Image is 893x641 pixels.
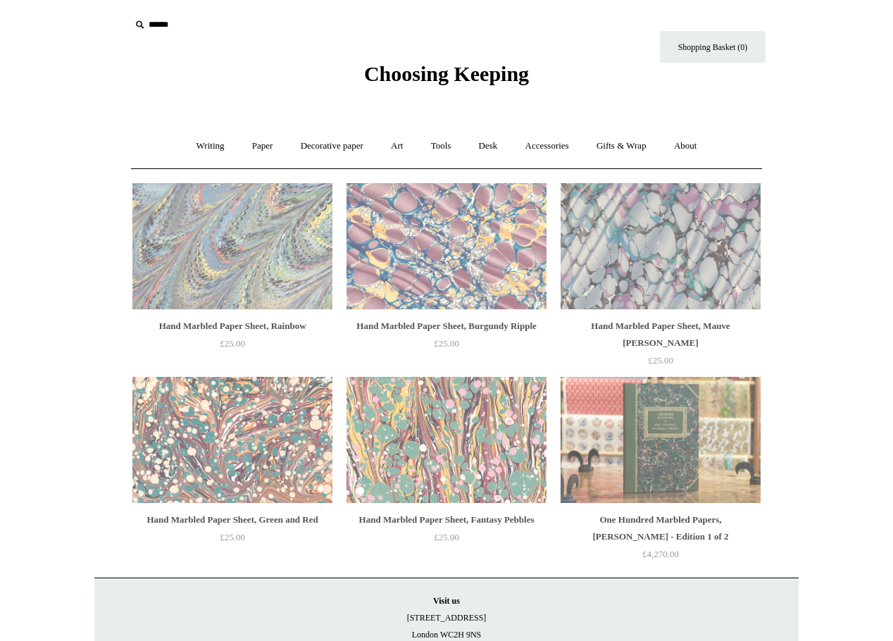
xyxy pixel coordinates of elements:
[132,377,332,504] img: Hand Marbled Paper Sheet, Green and Red
[561,183,761,310] img: Hand Marbled Paper Sheet, Mauve Jewel Ripple
[660,31,766,63] a: Shopping Basket (0)
[350,511,543,528] div: Hand Marbled Paper Sheet, Fantasy Pebbles
[561,183,761,310] a: Hand Marbled Paper Sheet, Mauve Jewel Ripple Hand Marbled Paper Sheet, Mauve Jewel Ripple
[132,511,332,569] a: Hand Marbled Paper Sheet, Green and Red £25.00
[564,318,757,351] div: Hand Marbled Paper Sheet, Mauve [PERSON_NAME]
[561,377,761,504] a: One Hundred Marbled Papers, John Jeffery - Edition 1 of 2 One Hundred Marbled Papers, John Jeffer...
[418,127,464,165] a: Tools
[239,127,286,165] a: Paper
[561,318,761,375] a: Hand Marbled Paper Sheet, Mauve [PERSON_NAME] £25.00
[346,318,547,375] a: Hand Marbled Paper Sheet, Burgundy Ripple £25.00
[346,377,547,504] img: Hand Marbled Paper Sheet, Fantasy Pebbles
[364,73,529,83] a: Choosing Keeping
[184,127,237,165] a: Writing
[346,377,547,504] a: Hand Marbled Paper Sheet, Fantasy Pebbles Hand Marbled Paper Sheet, Fantasy Pebbles
[350,318,543,335] div: Hand Marbled Paper Sheet, Burgundy Ripple
[346,511,547,569] a: Hand Marbled Paper Sheet, Fantasy Pebbles £25.00
[434,338,459,349] span: £25.00
[346,183,547,310] a: Hand Marbled Paper Sheet, Burgundy Ripple Hand Marbled Paper Sheet, Burgundy Ripple
[220,338,245,349] span: £25.00
[642,549,679,559] span: £4,270.00
[564,511,757,545] div: One Hundred Marbled Papers, [PERSON_NAME] - Edition 1 of 2
[584,127,659,165] a: Gifts & Wrap
[561,377,761,504] img: One Hundred Marbled Papers, John Jeffery - Edition 1 of 2
[661,127,710,165] a: About
[561,511,761,569] a: One Hundred Marbled Papers, [PERSON_NAME] - Edition 1 of 2 £4,270.00
[378,127,416,165] a: Art
[132,183,332,310] img: Hand Marbled Paper Sheet, Rainbow
[346,183,547,310] img: Hand Marbled Paper Sheet, Burgundy Ripple
[513,127,582,165] a: Accessories
[132,318,332,375] a: Hand Marbled Paper Sheet, Rainbow £25.00
[136,318,329,335] div: Hand Marbled Paper Sheet, Rainbow
[466,127,511,165] a: Desk
[132,377,332,504] a: Hand Marbled Paper Sheet, Green and Red Hand Marbled Paper Sheet, Green and Red
[136,511,329,528] div: Hand Marbled Paper Sheet, Green and Red
[288,127,376,165] a: Decorative paper
[220,532,245,542] span: £25.00
[434,532,459,542] span: £25.00
[433,596,460,606] strong: Visit us
[648,355,673,366] span: £25.00
[364,62,529,85] span: Choosing Keeping
[132,183,332,310] a: Hand Marbled Paper Sheet, Rainbow Hand Marbled Paper Sheet, Rainbow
